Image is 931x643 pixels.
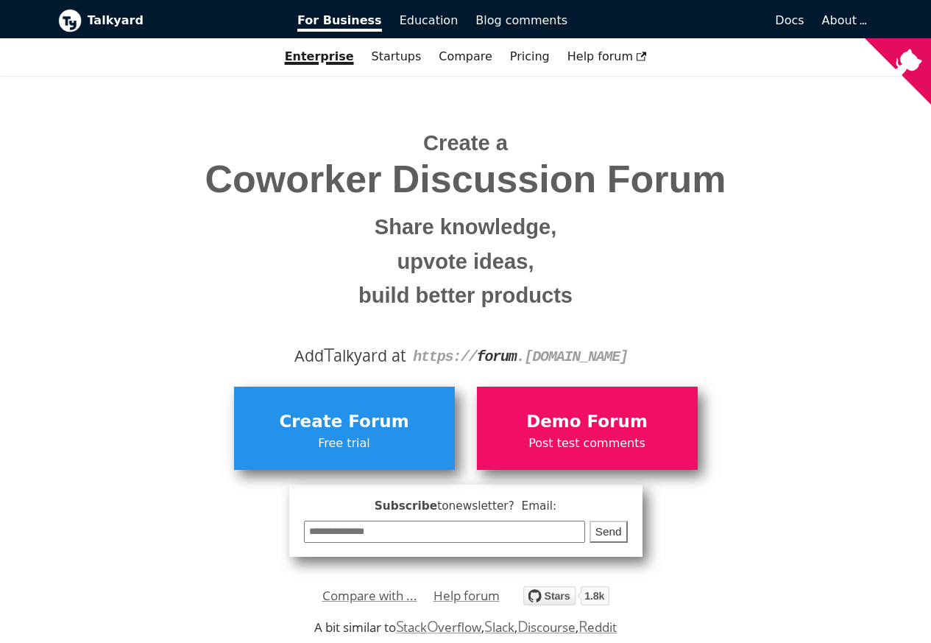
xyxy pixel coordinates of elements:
a: About [822,13,865,27]
a: Create ForumFree trial [234,387,455,469]
a: Talkyard logoTalkyard [58,9,277,32]
span: S [396,616,404,636]
a: Reddit [578,619,617,636]
span: Create Forum [241,408,447,436]
span: D [517,616,528,636]
img: Talkyard logo [58,9,82,32]
code: https:// . [DOMAIN_NAME] [413,348,628,365]
span: For Business [297,13,382,32]
span: Demo Forum [484,408,690,436]
span: Post test comments [484,434,690,453]
a: Star debiki/talkyard on GitHub [523,588,609,610]
a: Compare [439,49,492,63]
a: StackOverflow [396,619,482,636]
b: Talkyard [88,11,277,30]
span: Help forum [567,49,647,63]
span: O [427,616,439,636]
a: Help forum [433,585,500,607]
div: Add alkyard at [69,343,863,368]
a: Enterprise [276,44,363,69]
span: Education [400,13,459,27]
span: Blog comments [475,13,567,27]
a: Slack [484,619,514,636]
a: Demo ForumPost test comments [477,387,698,469]
span: R [578,616,588,636]
a: For Business [288,8,391,33]
span: Create a [423,131,508,155]
span: Docs [775,13,804,27]
small: build better products [69,278,863,313]
span: Subscribe [304,497,628,516]
span: to newsletter ? Email: [437,499,556,513]
img: talkyard.svg [523,586,609,605]
a: Education [391,8,467,33]
a: Docs [576,8,813,33]
a: Discourse [517,619,576,636]
span: S [484,616,492,636]
a: Help forum [559,44,656,69]
span: T [324,341,334,368]
small: upvote ideas, [69,245,863,279]
span: Coworker Discussion Forum [69,158,863,200]
a: Blog comments [467,8,576,33]
a: Pricing [501,44,559,69]
button: Send [590,521,628,544]
strong: forum [477,348,517,365]
a: Compare with ... [322,585,417,607]
a: Startups [363,44,431,69]
small: Share knowledge, [69,210,863,245]
span: Free trial [241,434,447,453]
